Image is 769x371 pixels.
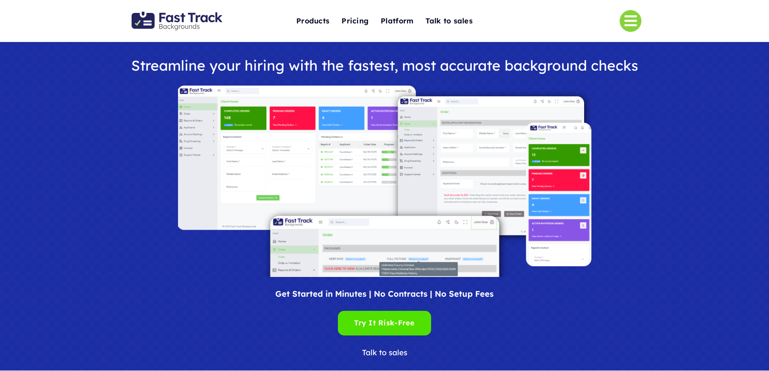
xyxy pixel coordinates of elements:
a: Try It Risk-Free [338,311,431,335]
span: Products [296,15,329,27]
a: Pricing [342,13,369,30]
span: Platform [381,15,413,27]
a: Link to # [620,10,641,32]
a: Talk to sales [425,13,473,30]
a: Platform [381,13,413,30]
span: Get Started in Minutes | No Contracts | No Setup Fees [275,289,494,299]
img: Fast Track Backgrounds Platform [178,86,591,277]
nav: One Page [256,1,513,41]
span: Talk to sales [425,15,473,27]
span: Pricing [342,15,369,27]
img: Fast Track Backgrounds Logo [132,12,222,30]
h1: Streamline your hiring with the fastest, most accurate background checks [122,58,647,73]
span: Talk to sales [362,348,407,357]
span: Try It Risk-Free [354,317,415,329]
a: Talk to sales [362,348,407,357]
a: Fast Track Backgrounds Logo [132,11,222,19]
